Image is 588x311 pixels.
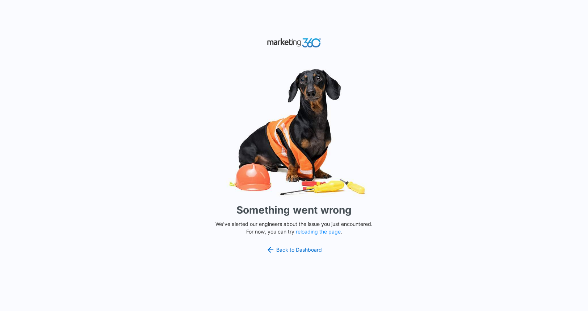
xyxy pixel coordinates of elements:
h1: Something went wrong [236,202,352,218]
img: Sad Dog [185,64,403,199]
a: Back to Dashboard [266,245,322,254]
p: We've alerted our engineers about the issue you just encountered. For now, you can try . [213,220,375,235]
img: Marketing 360 Logo [267,37,321,49]
button: reloading the page [296,229,341,235]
